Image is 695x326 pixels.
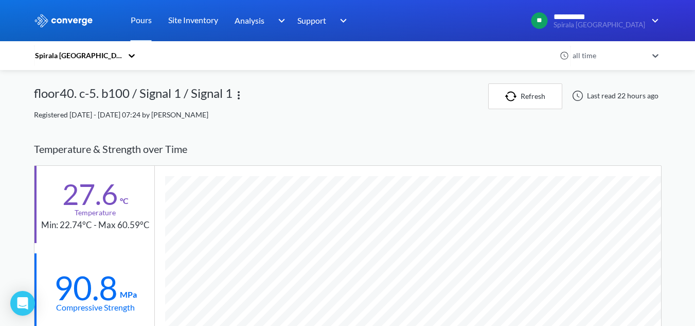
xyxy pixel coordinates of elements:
[235,14,264,27] span: Analysis
[554,21,645,29] span: Spirala [GEOGRAPHIC_DATA]
[333,14,350,27] img: downArrow.svg
[233,89,245,101] img: more.svg
[54,275,118,301] div: 90.8
[566,90,662,102] div: Last read 22 hours ago
[62,181,118,207] div: 27.6
[34,133,662,165] div: Temperature & Strength over Time
[10,291,35,316] div: Open Intercom Messenger
[645,14,662,27] img: downArrow.svg
[560,51,569,60] img: icon-clock.svg
[488,83,562,109] button: Refresh
[56,301,135,314] div: Compressive Strength
[297,14,326,27] span: Support
[505,91,521,101] img: icon-refresh.svg
[271,14,288,27] img: downArrow.svg
[34,50,122,61] div: Spirala [GEOGRAPHIC_DATA]
[570,50,647,61] div: all time
[75,207,116,218] div: Temperature
[34,14,94,27] img: logo_ewhite.svg
[41,218,150,232] div: Min: 22.74°C - Max 60.59°C
[34,83,233,109] div: floor40. c-5. b100 / Signal 1 / Signal 1
[34,110,208,119] span: Registered [DATE] - [DATE] 07:24 by [PERSON_NAME]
